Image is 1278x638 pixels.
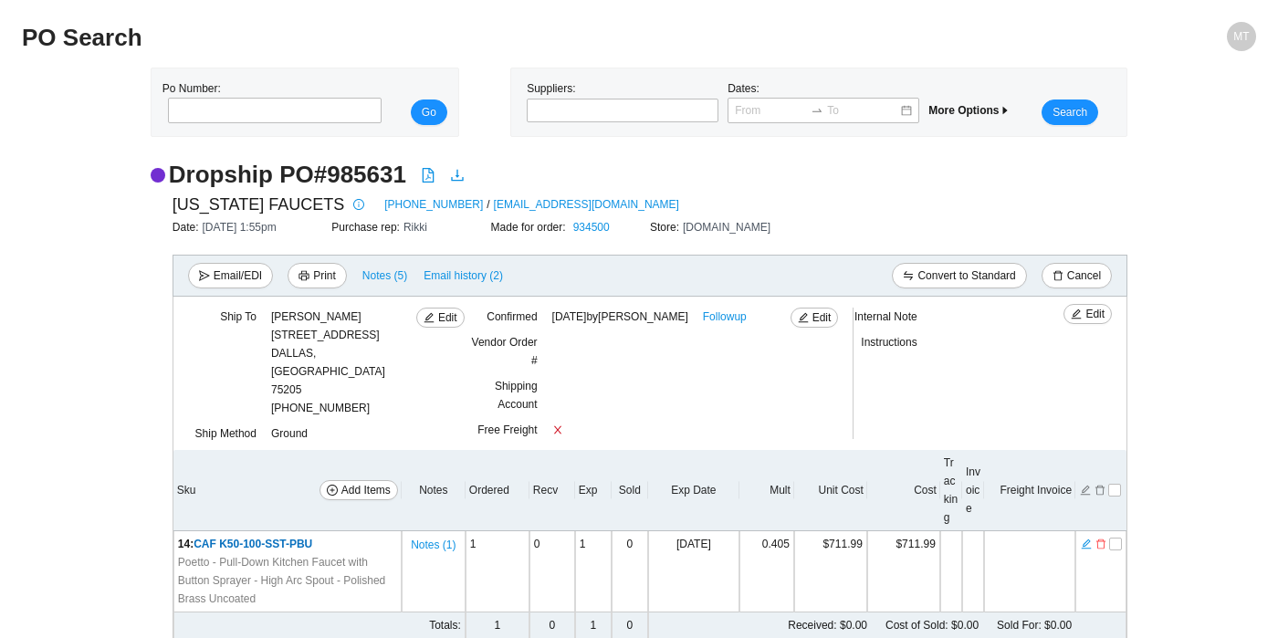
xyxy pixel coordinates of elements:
span: plus-circle [327,485,338,497]
a: file-pdf [421,168,435,186]
div: Po Number: [162,79,376,125]
span: info-circle [349,199,369,210]
button: edit [1080,536,1093,549]
input: To [827,101,899,120]
a: Followup [703,308,747,326]
th: Cost [867,450,940,531]
th: Invoice [962,450,984,531]
th: Unit Cost [794,450,867,531]
span: Vendor Order # [472,336,538,367]
h2: Dropship PO # 985631 [169,159,406,191]
span: send [199,270,210,283]
span: to [811,104,823,117]
div: [PHONE_NUMBER] [271,308,416,417]
th: Ordered [466,450,529,531]
th: Freight Invoice [984,450,1075,531]
td: [DATE] [648,531,739,612]
button: delete [1095,536,1107,549]
span: swap [903,270,914,283]
button: delete [1094,482,1106,495]
span: Go [422,103,436,121]
span: Received: [788,619,836,632]
span: Free Freight [477,424,537,436]
th: Sold [612,450,648,531]
span: Add Items [341,481,391,499]
span: Search [1053,103,1087,121]
span: Instructions [861,336,917,349]
span: Edit [812,309,832,327]
div: [PERSON_NAME] [STREET_ADDRESS] DALLAS , [GEOGRAPHIC_DATA] 75205 [271,308,416,399]
button: editEdit [1063,304,1112,324]
th: Mult [739,450,794,531]
button: Notes (5) [361,266,408,278]
span: Print [313,267,336,285]
button: info-circle [344,192,370,217]
span: CAF K50-100-SST-PBU [194,538,312,550]
span: close [552,424,563,435]
button: edit [1079,482,1092,495]
span: Poetto - Pull-Down Kitchen Faucet with Button Sprayer - High Arc Spout - Polished Brass Uncoated [178,553,397,608]
span: Sold For: [997,619,1042,632]
a: download [450,168,465,186]
td: 0 [612,531,648,612]
div: Sku [177,480,398,500]
span: Cost of Sold: [885,619,948,632]
th: Recv [529,450,575,531]
span: / [487,195,489,214]
span: Edit [438,309,457,327]
span: Confirmed [487,310,537,323]
input: From [735,101,807,120]
span: delete [1053,270,1063,283]
button: editEdit [416,308,465,328]
td: 1 [575,531,612,612]
span: Notes ( 5 ) [362,267,407,285]
span: Email/EDI [214,267,262,285]
span: Internal Note [854,310,917,323]
span: Rikki [403,221,427,234]
span: Edit [1085,305,1105,323]
span: delete [1095,538,1106,550]
th: Notes [402,450,466,531]
span: Totals: [429,619,461,632]
span: Cancel [1067,267,1101,285]
span: Made for order: [491,221,570,234]
th: Tracking [940,450,962,531]
div: Suppliers: [522,79,723,125]
td: $711.99 [794,531,867,612]
button: Email history (2) [423,263,504,288]
td: $711.99 [867,531,940,612]
span: Convert to Standard [917,267,1015,285]
th: Exp Date [648,450,739,531]
span: download [450,168,465,183]
button: Search [1042,99,1098,125]
button: swapConvert to Standard [892,263,1026,288]
a: [PHONE_NUMBER] [384,195,483,214]
span: Ground [271,427,308,440]
span: MT [1233,22,1249,51]
a: 934500 [573,221,610,234]
span: edit [798,312,809,325]
h2: PO Search [22,22,948,54]
span: [DOMAIN_NAME] [683,221,770,234]
span: swap-right [811,104,823,117]
button: printerPrint [288,263,347,288]
span: Notes ( 1 ) [411,536,456,554]
td: 0.405 [739,531,794,612]
button: editEdit [791,308,839,328]
button: plus-circleAdd Items [319,480,398,500]
button: Go [411,99,447,125]
button: Notes (1) [410,535,456,548]
span: Store: [650,221,683,234]
span: Date: [173,221,203,234]
span: Email history (2) [424,267,503,285]
span: file-pdf [421,168,435,183]
button: deleteCancel [1042,263,1112,288]
span: edit [1081,538,1092,550]
div: Dates: [723,79,924,125]
span: [DATE] by [PERSON_NAME] [552,308,688,326]
span: edit [424,312,435,325]
span: [US_STATE] FAUCETS [173,191,344,218]
span: More Options [928,104,1010,117]
span: edit [1071,309,1082,321]
span: Ship To [220,310,257,323]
